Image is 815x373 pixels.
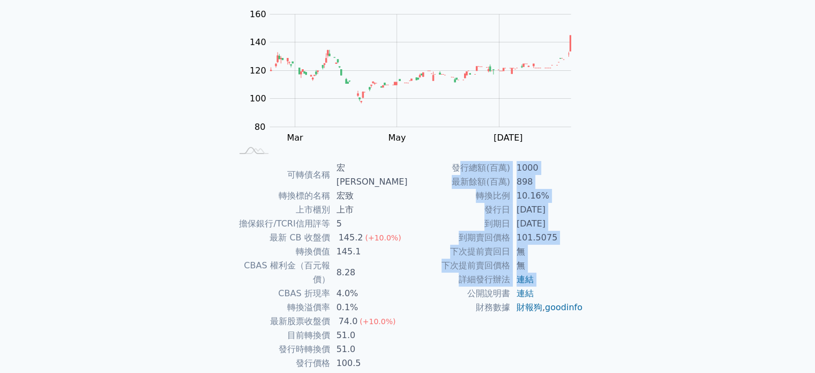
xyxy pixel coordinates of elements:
td: 可轉債名稱 [232,161,330,189]
g: Chart [244,9,587,165]
a: goodinfo [545,302,582,312]
td: 上市櫃別 [232,203,330,217]
td: 898 [510,175,584,189]
td: 無 [510,245,584,259]
g: Series [270,35,571,104]
span: (+10.0%) [360,317,395,326]
td: 宏[PERSON_NAME] [330,161,408,189]
tspan: 120 [250,65,266,76]
td: 上市 [330,203,408,217]
tspan: 160 [250,9,266,19]
td: 到期賣回價格 [408,231,510,245]
div: 聊天小工具 [761,321,815,373]
td: 轉換比例 [408,189,510,203]
td: 101.5075 [510,231,584,245]
tspan: 140 [250,37,266,47]
div: 145.2 [337,231,365,245]
td: 發行總額(百萬) [408,161,510,175]
td: 詳細發行辦法 [408,273,510,287]
td: 下次提前賣回價格 [408,259,510,273]
tspan: [DATE] [494,133,522,143]
td: 51.0 [330,328,408,342]
td: 轉換價值 [232,245,330,259]
span: (+10.0%) [365,233,401,242]
div: 74.0 [337,315,360,328]
a: 連結 [517,288,534,298]
a: 財報狗 [517,302,542,312]
td: 發行價格 [232,356,330,370]
iframe: Chat Widget [761,321,815,373]
td: 無 [510,259,584,273]
td: 10.16% [510,189,584,203]
tspan: Mar [287,133,303,143]
td: 宏致 [330,189,408,203]
td: 轉換溢價率 [232,301,330,315]
td: 0.1% [330,301,408,315]
td: 財務數據 [408,301,510,315]
td: 最新 CB 收盤價 [232,231,330,245]
td: 145.1 [330,245,408,259]
td: 1000 [510,161,584,175]
td: 5 [330,217,408,231]
td: 8.28 [330,259,408,287]
td: 到期日 [408,217,510,231]
td: 發行日 [408,203,510,217]
td: 下次提前賣回日 [408,245,510,259]
td: 最新餘額(百萬) [408,175,510,189]
td: 4.0% [330,287,408,301]
tspan: May [388,133,406,143]
td: 轉換標的名稱 [232,189,330,203]
td: 發行時轉換價 [232,342,330,356]
tspan: 80 [255,122,265,132]
td: 公開說明書 [408,287,510,301]
td: 51.0 [330,342,408,356]
td: CBAS 權利金（百元報價） [232,259,330,287]
td: 擔保銀行/TCRI信用評等 [232,217,330,231]
a: 連結 [517,274,534,284]
td: [DATE] [510,203,584,217]
td: 最新股票收盤價 [232,315,330,328]
tspan: 100 [250,93,266,104]
td: 100.5 [330,356,408,370]
td: 目前轉換價 [232,328,330,342]
td: [DATE] [510,217,584,231]
td: , [510,301,584,315]
td: CBAS 折現率 [232,287,330,301]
